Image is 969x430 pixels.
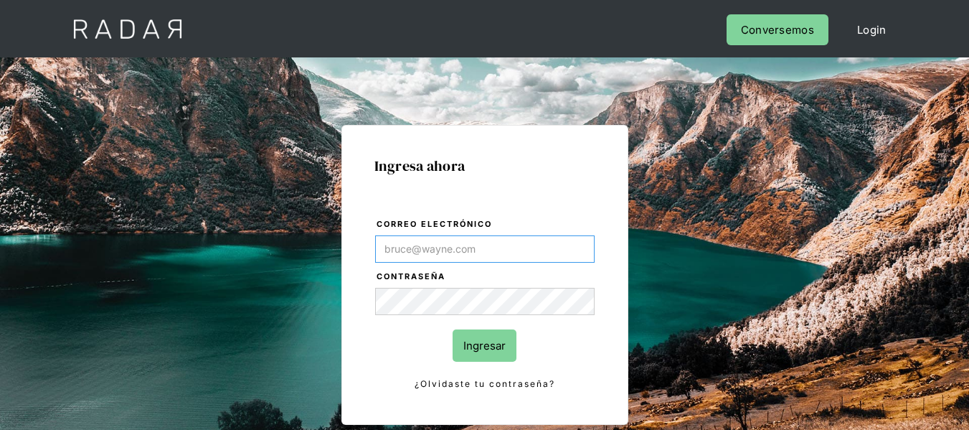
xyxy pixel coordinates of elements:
[375,235,595,263] input: bruce@wayne.com
[843,14,901,45] a: Login
[377,218,595,232] label: Correo electrónico
[377,270,595,284] label: Contraseña
[374,158,595,174] h1: Ingresa ahora
[727,14,828,45] a: Conversemos
[375,376,595,392] a: ¿Olvidaste tu contraseña?
[374,217,595,392] form: Login Form
[453,329,516,362] input: Ingresar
